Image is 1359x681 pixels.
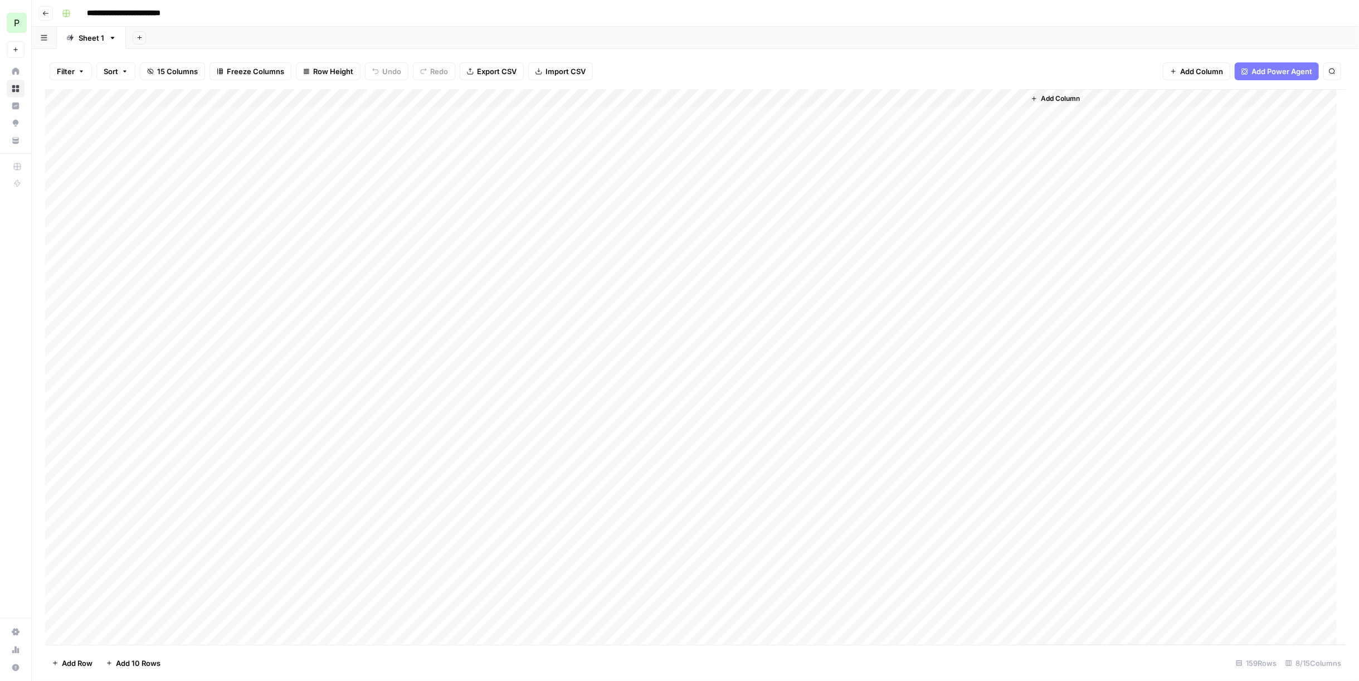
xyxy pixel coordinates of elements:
[157,66,198,77] span: 15 Columns
[96,62,135,80] button: Sort
[1281,654,1346,672] div: 8/15 Columns
[382,66,401,77] span: Undo
[140,62,205,80] button: 15 Columns
[7,641,25,659] a: Usage
[430,66,448,77] span: Redo
[7,80,25,98] a: Browse
[116,658,160,669] span: Add 10 Rows
[79,32,104,43] div: Sheet 1
[460,62,524,80] button: Export CSV
[227,66,284,77] span: Freeze Columns
[104,66,118,77] span: Sort
[7,9,25,37] button: Workspace: Paragon
[7,132,25,149] a: Your Data
[62,658,92,669] span: Add Row
[57,66,75,77] span: Filter
[1251,66,1312,77] span: Add Power Agent
[1231,654,1281,672] div: 159 Rows
[365,62,408,80] button: Undo
[7,623,25,641] a: Settings
[7,62,25,80] a: Home
[296,62,361,80] button: Row Height
[477,66,517,77] span: Export CSV
[1026,91,1084,106] button: Add Column
[7,97,25,115] a: Insights
[57,27,126,49] a: Sheet 1
[413,62,455,80] button: Redo
[545,66,586,77] span: Import CSV
[313,66,353,77] span: Row Height
[45,654,99,672] button: Add Row
[1180,66,1223,77] span: Add Column
[7,114,25,132] a: Opportunities
[50,62,92,80] button: Filter
[1235,62,1319,80] button: Add Power Agent
[14,16,20,30] span: P
[1163,62,1230,80] button: Add Column
[7,659,25,677] button: Help + Support
[528,62,593,80] button: Import CSV
[1041,94,1080,104] span: Add Column
[99,654,167,672] button: Add 10 Rows
[210,62,291,80] button: Freeze Columns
